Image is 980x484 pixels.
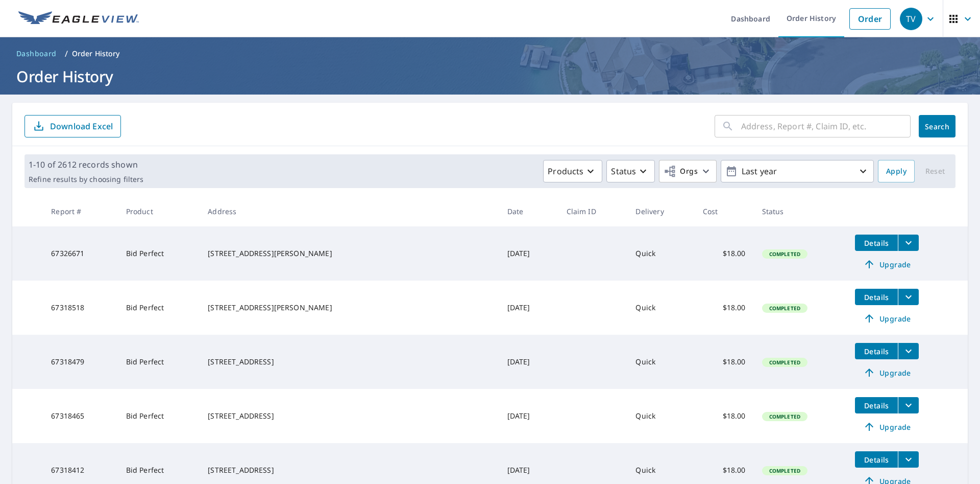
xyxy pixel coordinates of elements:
p: Order History [72,49,120,59]
button: filesDropdownBtn-67318479 [898,343,919,359]
button: Orgs [659,160,717,182]
td: 67318479 [43,335,117,389]
td: $18.00 [695,335,754,389]
h1: Order History [12,66,968,87]
span: Upgrade [861,258,913,270]
span: Upgrade [861,366,913,379]
p: 1-10 of 2612 records shown [29,158,143,171]
span: Completed [763,359,806,366]
button: filesDropdownBtn-67318412 [898,451,919,468]
span: Orgs [664,165,698,178]
div: [STREET_ADDRESS] [208,357,491,367]
td: [DATE] [499,226,558,281]
li: / [65,48,68,60]
th: Claim ID [558,196,628,226]
a: Upgrade [855,310,919,327]
th: Report # [43,196,117,226]
th: Address [200,196,499,226]
p: Download Excel [50,121,113,132]
th: Product [118,196,200,226]
td: Bid Perfect [118,389,200,443]
th: Delivery [627,196,694,226]
input: Address, Report #, Claim ID, etc. [741,112,911,141]
div: [STREET_ADDRESS] [208,411,491,421]
span: Details [861,455,892,465]
button: detailsBtn-67326671 [855,235,898,251]
span: Search [927,122,947,131]
p: Refine results by choosing filters [29,175,143,184]
nav: breadcrumb [12,45,968,62]
span: Upgrade [861,312,913,325]
span: Details [861,347,892,356]
button: filesDropdownBtn-67318518 [898,289,919,305]
td: $18.00 [695,226,754,281]
td: Quick [627,389,694,443]
button: Status [606,160,655,182]
span: Details [861,292,892,302]
div: [STREET_ADDRESS] [208,465,491,475]
span: Upgrade [861,421,913,433]
button: Products [543,160,602,182]
button: Apply [878,160,915,182]
td: Quick [627,335,694,389]
div: [STREET_ADDRESS][PERSON_NAME] [208,303,491,313]
button: detailsBtn-67318465 [855,397,898,413]
td: 67326671 [43,226,117,281]
a: Upgrade [855,419,919,435]
button: Download Excel [24,115,121,137]
span: Completed [763,305,806,312]
a: Upgrade [855,364,919,381]
button: filesDropdownBtn-67318465 [898,397,919,413]
td: Quick [627,226,694,281]
td: Quick [627,281,694,335]
td: $18.00 [695,389,754,443]
div: [STREET_ADDRESS][PERSON_NAME] [208,248,491,259]
a: Dashboard [12,45,61,62]
span: Apply [886,165,906,178]
span: Details [861,401,892,410]
img: EV Logo [18,11,139,27]
button: Search [919,115,955,137]
td: [DATE] [499,389,558,443]
p: Status [611,165,636,177]
a: Upgrade [855,256,919,272]
button: detailsBtn-67318518 [855,289,898,305]
span: Completed [763,467,806,474]
button: Last year [721,160,874,182]
th: Date [499,196,558,226]
button: detailsBtn-67318412 [855,451,898,468]
td: [DATE] [499,281,558,335]
td: 67318518 [43,281,117,335]
div: TV [900,8,922,30]
button: filesDropdownBtn-67326671 [898,235,919,251]
span: Details [861,238,892,248]
th: Status [754,196,847,226]
span: Completed [763,250,806,258]
td: Bid Perfect [118,281,200,335]
p: Products [548,165,583,177]
span: Completed [763,413,806,420]
button: detailsBtn-67318479 [855,343,898,359]
td: $18.00 [695,281,754,335]
td: Bid Perfect [118,226,200,281]
a: Order [849,8,891,30]
p: Last year [738,163,857,180]
th: Cost [695,196,754,226]
td: 67318465 [43,389,117,443]
span: Dashboard [16,49,57,59]
td: [DATE] [499,335,558,389]
td: Bid Perfect [118,335,200,389]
